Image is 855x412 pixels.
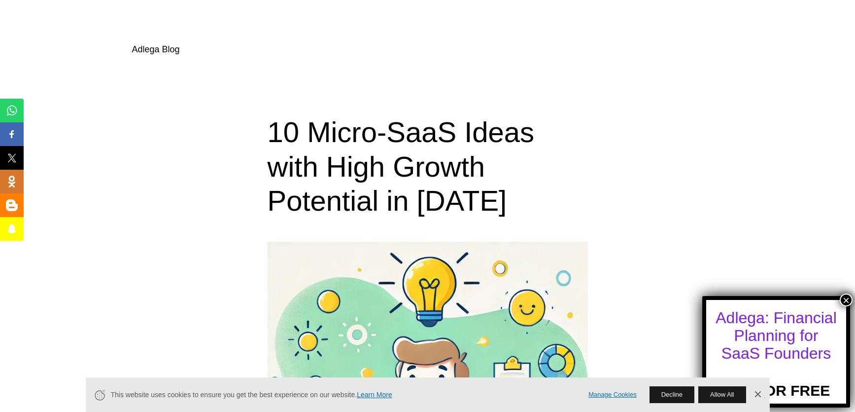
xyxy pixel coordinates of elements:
[840,294,853,306] button: Close
[650,386,694,403] button: Decline
[268,115,588,218] h1: 10 Micro-SaaS Ideas with High Growth Potential in [DATE]
[132,44,180,54] a: Adlega Blog
[111,390,575,400] span: This website uses cookies to ensure you get the best experience on our website.
[715,309,837,362] div: Adlega: Financial Planning for SaaS Founders
[94,389,106,401] svg: Cookie Icon
[698,386,746,403] button: Allow All
[722,366,830,399] a: TRY FOR FREE
[588,390,637,400] a: Manage Cookies
[357,391,392,399] a: Learn More
[750,387,765,402] a: Dismiss Banner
